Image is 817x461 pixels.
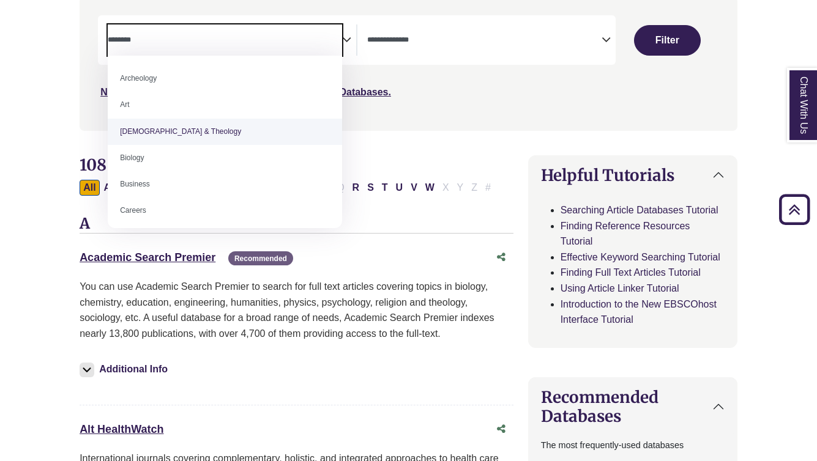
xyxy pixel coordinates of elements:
li: [DEMOGRAPHIC_DATA] & Theology [108,119,341,145]
button: Filter Results A [100,180,115,196]
h3: A [80,215,513,234]
button: Filter Results W [422,180,438,196]
textarea: Search [367,36,602,46]
div: Alpha-list to filter by first letter of database name [80,182,496,192]
a: Finding Full Text Articles Tutorial [561,267,701,278]
span: 108 Databases [80,155,190,175]
li: Archeology [108,65,341,92]
li: Biology [108,145,341,171]
a: Finding Reference Resources Tutorial [561,221,690,247]
a: Alt HealthWatch [80,423,163,435]
button: Submit for Search Results [634,25,701,56]
button: Additional Info [80,361,171,378]
button: Share this database [489,246,513,269]
button: All [80,180,99,196]
li: Art [108,92,341,118]
textarea: Search [108,36,342,46]
button: Filter Results V [407,180,421,196]
li: Careers [108,197,341,224]
button: Filter Results U [392,180,407,196]
p: The most frequently-used databases [541,438,725,452]
a: Academic Search Premier [80,251,215,264]
a: Introduction to the New EBSCOhost Interface Tutorial [561,299,717,325]
a: Using Article Linker Tutorial [561,283,679,293]
button: Share this database [489,418,513,441]
a: Not sure where to start? Check our Recommended Databases. [100,87,391,97]
button: Filter Results S [364,180,378,196]
p: You can use Academic Search Premier to search for full text articles covering topics in biology, ... [80,279,513,341]
a: Effective Keyword Searching Tutorial [561,252,720,262]
li: Business [108,171,341,197]
a: Searching Article Databases Tutorial [561,205,718,215]
button: Helpful Tutorials [529,156,737,194]
a: Back to Top [775,201,814,218]
button: Recommended Databases [529,378,737,435]
button: Filter Results T [378,180,392,196]
span: Recommended [228,251,293,265]
button: Filter Results R [349,180,364,196]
